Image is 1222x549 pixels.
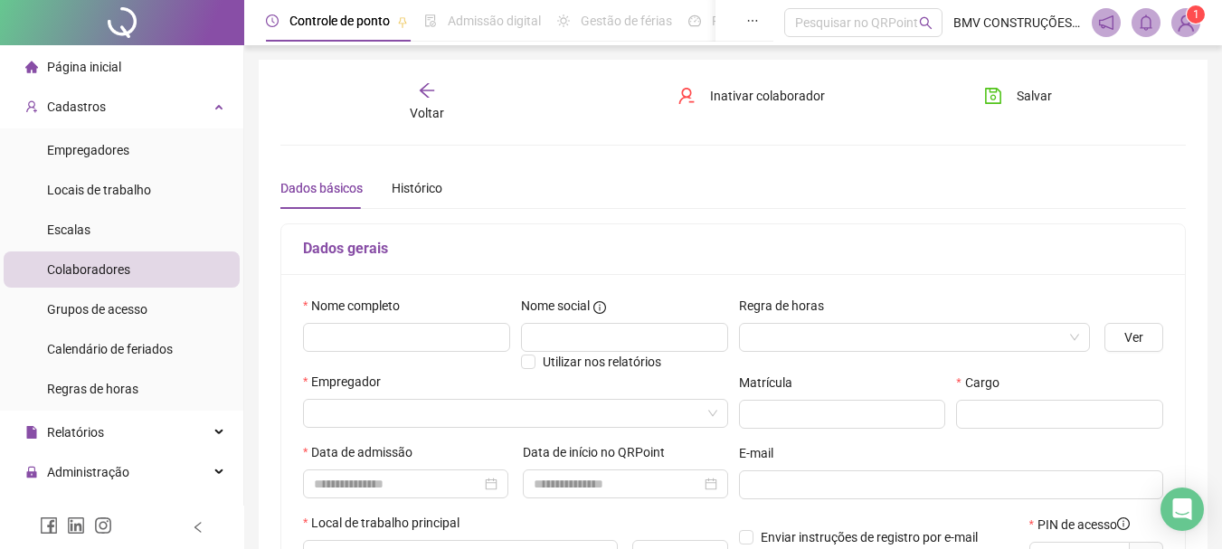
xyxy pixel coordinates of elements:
label: Cargo [956,373,1010,393]
button: Inativar colaborador [664,81,838,110]
span: Empregadores [47,143,129,157]
span: Enviar instruções de registro por e-mail [761,530,978,544]
span: linkedin [67,516,85,535]
div: Open Intercom Messenger [1160,487,1204,531]
h5: Dados gerais [303,238,1163,260]
span: PIN de acesso [1037,515,1130,535]
div: Dados básicos [280,178,363,198]
span: Inativar colaborador [710,86,825,106]
span: clock-circle [266,14,279,27]
span: Controle de ponto [289,14,390,28]
span: user-delete [677,87,696,105]
span: Nome social [521,296,590,316]
span: Utilizar nos relatórios [543,355,661,369]
span: Gestão de férias [581,14,672,28]
span: Locais de trabalho [47,183,151,197]
span: Colaboradores [47,262,130,277]
span: file [25,426,38,439]
label: Empregador [303,372,393,392]
span: 1 [1193,8,1199,21]
span: Calendário de feriados [47,342,173,356]
span: Administração [47,465,129,479]
span: Ver [1124,327,1143,347]
span: file-done [424,14,437,27]
span: user-add [25,100,38,113]
sup: Atualize o seu contato no menu Meus Dados [1187,5,1205,24]
span: notification [1098,14,1114,31]
span: Voltar [410,106,444,120]
label: Regra de horas [739,296,836,316]
span: Cadastros [47,99,106,114]
span: home [25,61,38,73]
span: lock [25,466,38,478]
span: search [919,16,933,30]
span: Escalas [47,222,90,237]
span: info-circle [593,301,606,314]
label: Data de início no QRPoint [523,442,677,462]
div: Histórico [392,178,442,198]
img: 66634 [1172,9,1199,36]
label: Local de trabalho principal [303,513,471,533]
label: Data de admissão [303,442,424,462]
span: left [192,521,204,534]
span: BMV CONSTRUÇÕES E INCORPORAÇÕES [953,13,1081,33]
label: E-mail [739,443,785,463]
button: Ver [1104,323,1163,352]
span: Exportações [47,505,118,519]
span: info-circle [1117,517,1130,530]
span: arrow-left [418,81,436,99]
span: Salvar [1017,86,1052,106]
span: Página inicial [47,60,121,74]
span: facebook [40,516,58,535]
span: pushpin [397,16,408,27]
span: Relatórios [47,425,104,440]
span: save [984,87,1002,105]
span: Regras de horas [47,382,138,396]
label: Nome completo [303,296,412,316]
span: sun [557,14,570,27]
span: bell [1138,14,1154,31]
button: Salvar [971,81,1066,110]
span: ellipsis [746,14,759,27]
span: Admissão digital [448,14,541,28]
span: dashboard [688,14,701,27]
span: Grupos de acesso [47,302,147,317]
span: Painel do DP [712,14,782,28]
span: instagram [94,516,112,535]
label: Matrícula [739,373,804,393]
